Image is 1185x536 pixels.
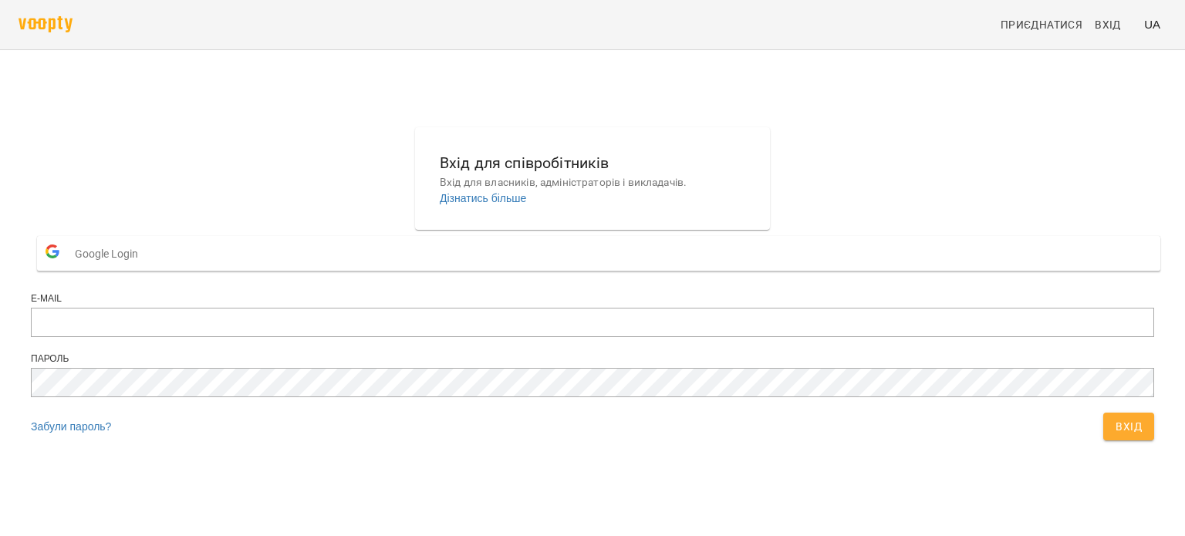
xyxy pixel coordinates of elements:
[427,139,758,218] button: Вхід для співробітниківВхід для власників, адміністраторів і викладачів.Дізнатись більше
[440,175,745,190] p: Вхід для власників, адміністраторів і викладачів.
[1089,11,1138,39] a: Вхід
[75,238,146,269] span: Google Login
[1116,417,1142,436] span: Вхід
[37,236,1160,271] button: Google Login
[994,11,1089,39] a: Приєднатися
[1144,16,1160,32] span: UA
[1001,15,1082,34] span: Приєднатися
[1095,15,1121,34] span: Вхід
[440,151,745,175] h6: Вхід для співробітників
[31,420,111,433] a: Забули пароль?
[1103,413,1154,440] button: Вхід
[31,292,1154,305] div: E-mail
[440,192,526,204] a: Дізнатись більше
[31,352,1154,366] div: Пароль
[1138,10,1166,39] button: UA
[19,16,73,32] img: voopty.png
